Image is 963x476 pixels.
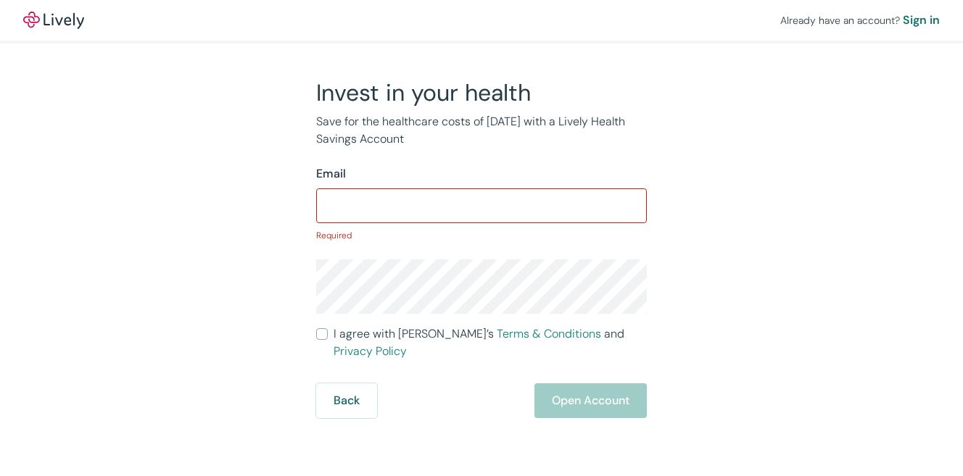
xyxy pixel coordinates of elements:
[334,325,647,360] span: I agree with [PERSON_NAME]’s and
[497,326,601,341] a: Terms & Conditions
[780,12,940,29] div: Already have an account?
[334,343,407,359] a: Privacy Policy
[903,12,940,29] a: Sign in
[23,12,84,29] img: Lively
[316,229,647,242] p: Required
[316,165,346,183] label: Email
[23,12,84,29] a: LivelyLively
[316,383,377,418] button: Back
[316,113,647,148] p: Save for the healthcare costs of [DATE] with a Lively Health Savings Account
[316,78,647,107] h2: Invest in your health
